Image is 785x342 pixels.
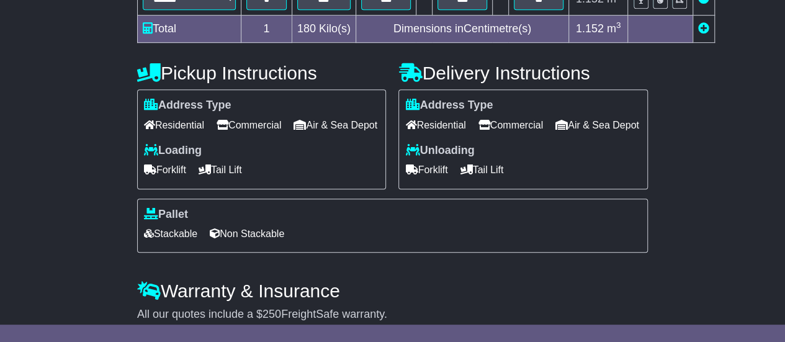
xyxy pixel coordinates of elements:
[356,16,568,43] td: Dimensions in Centimetre(s)
[137,281,648,301] h4: Warranty & Insurance
[698,22,709,35] a: Add new item
[405,160,447,179] span: Forklift
[144,115,204,135] span: Residential
[398,63,648,83] h4: Delivery Instructions
[137,16,241,43] td: Total
[199,160,242,179] span: Tail Lift
[137,63,387,83] h4: Pickup Instructions
[292,16,356,43] td: Kilo(s)
[210,224,284,243] span: Non Stackable
[405,144,474,158] label: Unloading
[607,22,621,35] span: m
[555,115,639,135] span: Air & Sea Depot
[144,160,186,179] span: Forklift
[616,20,621,30] sup: 3
[478,115,543,135] span: Commercial
[460,160,503,179] span: Tail Lift
[576,22,604,35] span: 1.152
[137,308,648,322] div: All our quotes include a $ FreightSafe warranty.
[144,144,202,158] label: Loading
[217,115,281,135] span: Commercial
[405,115,465,135] span: Residential
[294,115,377,135] span: Air & Sea Depot
[297,22,316,35] span: 180
[405,99,493,112] label: Address Type
[262,308,281,320] span: 250
[144,208,188,222] label: Pallet
[144,99,231,112] label: Address Type
[241,16,292,43] td: 1
[144,224,197,243] span: Stackable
